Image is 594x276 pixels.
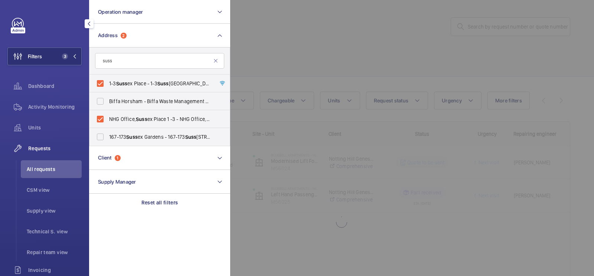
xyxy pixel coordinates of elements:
span: Filters [28,53,42,60]
span: Dashboard [28,82,82,90]
span: Requests [28,145,82,152]
span: Units [28,124,82,131]
span: 3 [62,53,68,59]
button: Filters3 [7,47,82,65]
span: CSM view [27,186,82,194]
span: Activity Monitoring [28,103,82,111]
span: Supply view [27,207,82,214]
span: Technical S. view [27,228,82,235]
span: Invoicing [28,266,82,274]
span: All requests [27,165,82,173]
span: Repair team view [27,249,82,256]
